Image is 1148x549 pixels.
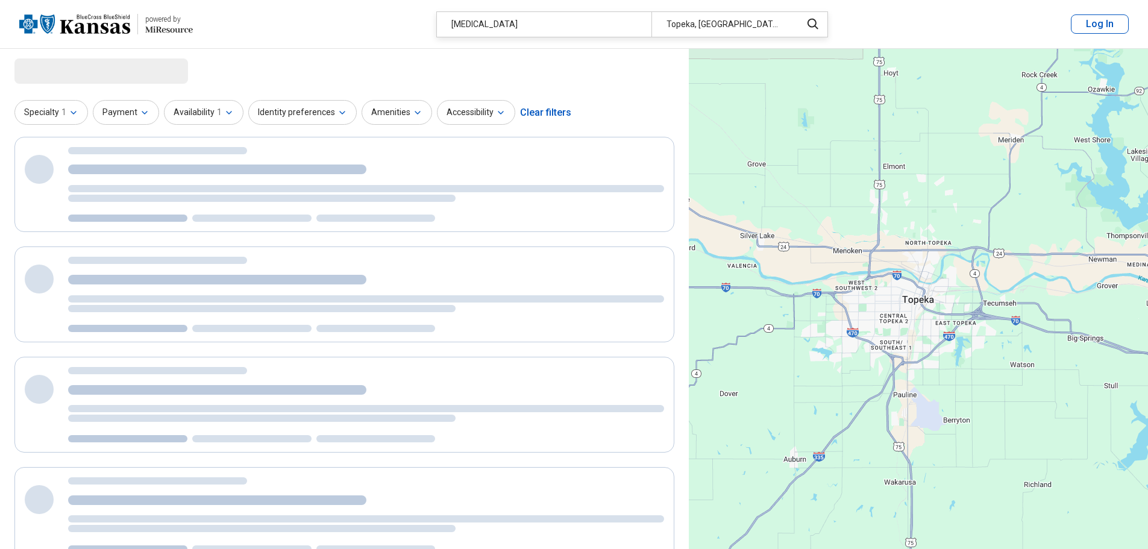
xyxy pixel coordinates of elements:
button: Amenities [362,100,432,125]
button: Payment [93,100,159,125]
button: Log In [1071,14,1129,34]
div: Clear filters [520,98,571,127]
img: Blue Cross Blue Shield Kansas [19,10,130,39]
button: Accessibility [437,100,515,125]
span: Loading... [14,58,116,83]
button: Specialty1 [14,100,88,125]
div: powered by [145,14,193,25]
span: 1 [217,106,222,119]
div: Topeka, [GEOGRAPHIC_DATA] [651,12,794,37]
a: Blue Cross Blue Shield Kansaspowered by [19,10,193,39]
div: [MEDICAL_DATA] [437,12,651,37]
button: Availability1 [164,100,243,125]
span: 1 [61,106,66,119]
button: Identity preferences [248,100,357,125]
